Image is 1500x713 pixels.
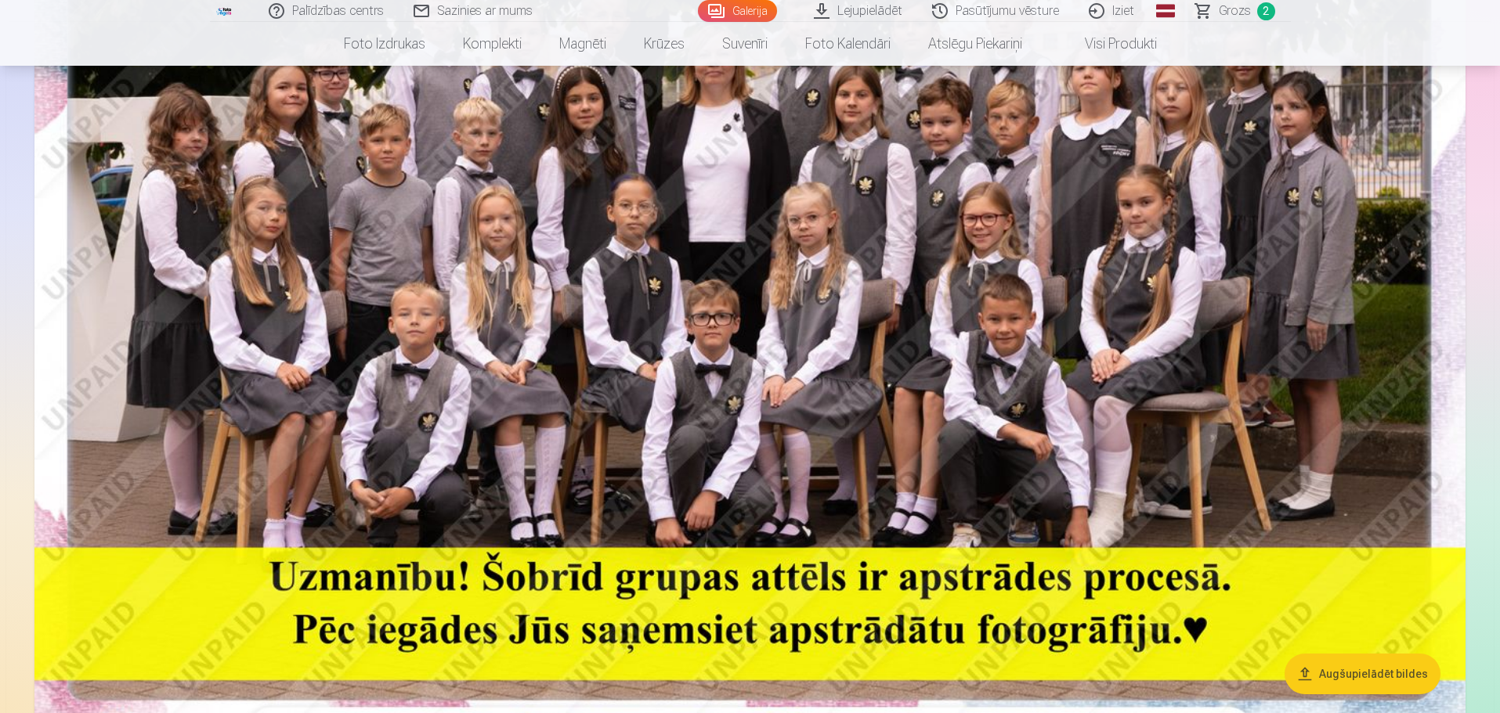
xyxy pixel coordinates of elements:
[216,6,233,16] img: /fa1
[1219,2,1251,20] span: Grozs
[1041,22,1176,66] a: Visi produkti
[909,22,1041,66] a: Atslēgu piekariņi
[1285,654,1440,694] button: Augšupielādēt bildes
[540,22,625,66] a: Magnēti
[325,22,444,66] a: Foto izdrukas
[444,22,540,66] a: Komplekti
[1257,2,1275,20] span: 2
[625,22,703,66] a: Krūzes
[786,22,909,66] a: Foto kalendāri
[703,22,786,66] a: Suvenīri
